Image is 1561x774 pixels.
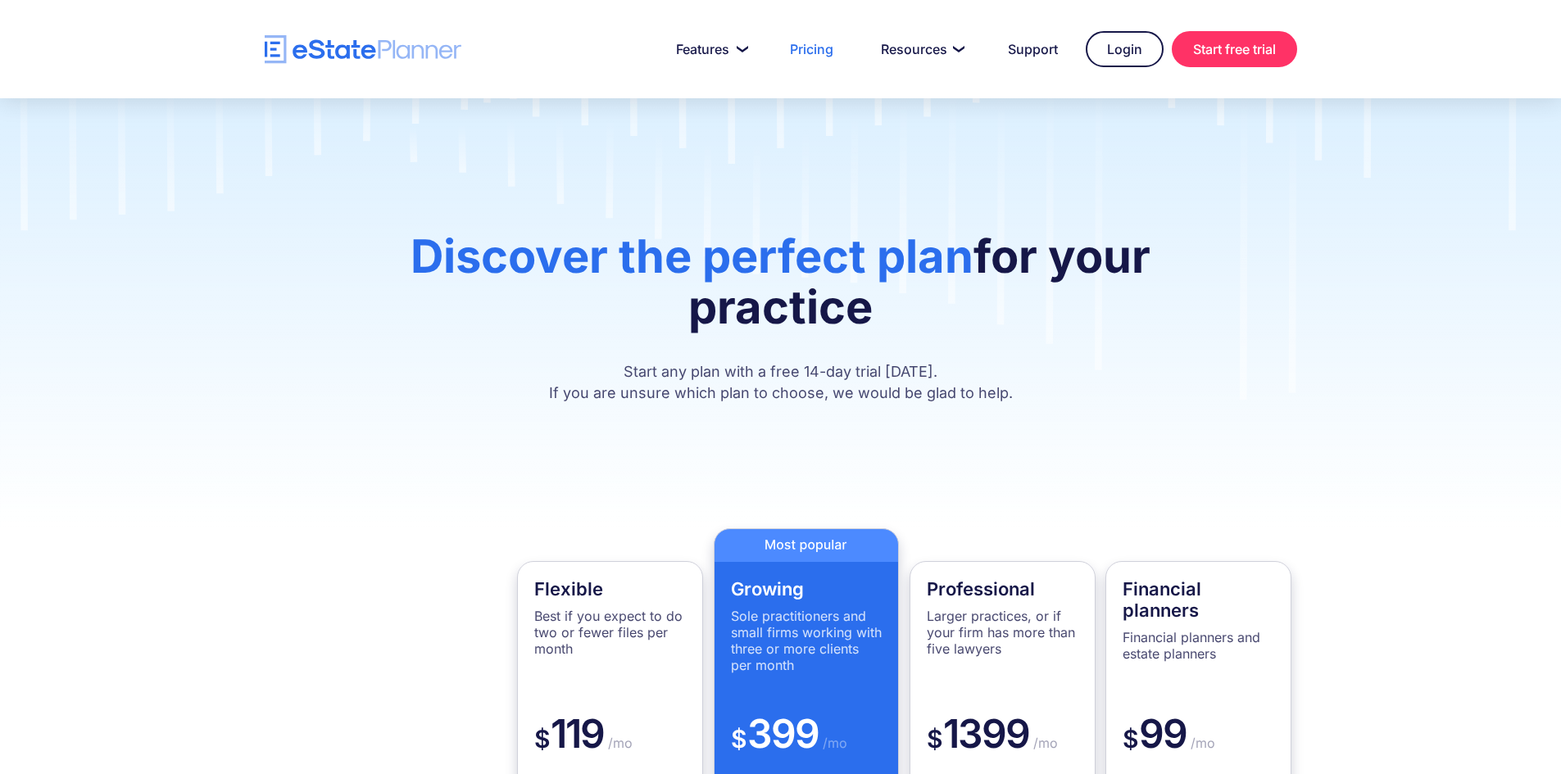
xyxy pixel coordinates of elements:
[411,229,973,284] span: Discover the perfect plan
[1123,724,1139,754] span: $
[265,35,461,64] a: home
[819,735,847,751] span: /mo
[861,33,980,66] a: Resources
[731,724,747,754] span: $
[988,33,1078,66] a: Support
[1187,735,1215,751] span: /mo
[1172,31,1297,67] a: Start free trial
[534,608,686,657] p: Best if you expect to do two or fewer files per month
[770,33,853,66] a: Pricing
[534,578,686,600] h4: Flexible
[337,361,1224,404] p: Start any plan with a free 14-day trial [DATE]. If you are unsure which plan to choose, we would ...
[927,608,1078,657] p: Larger practices, or if your firm has more than five lawyers
[604,735,633,751] span: /mo
[656,33,762,66] a: Features
[927,578,1078,600] h4: Professional
[731,578,883,600] h4: Growing
[1123,629,1274,662] p: Financial planners and estate planners
[927,724,943,754] span: $
[731,608,883,673] p: Sole practitioners and small firms working with three or more clients per month
[534,724,551,754] span: $
[337,231,1224,349] h1: for your practice
[1029,735,1058,751] span: /mo
[1123,578,1274,621] h4: Financial planners
[1086,31,1164,67] a: Login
